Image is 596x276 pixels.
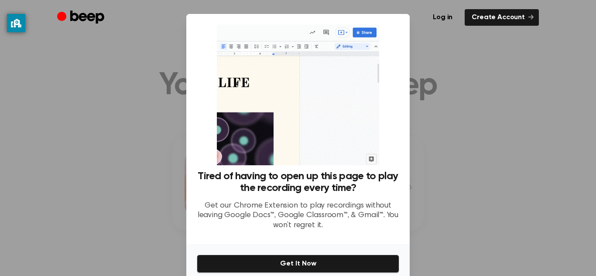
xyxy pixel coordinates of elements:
[197,201,399,231] p: Get our Chrome Extension to play recordings without leaving Google Docs™, Google Classroom™, & Gm...
[197,170,399,194] h3: Tired of having to open up this page to play the recording every time?
[197,255,399,273] button: Get It Now
[217,24,379,165] img: Beep extension in action
[7,14,25,32] button: privacy banner
[465,9,539,26] a: Create Account
[426,9,459,26] a: Log in
[57,9,106,26] a: Beep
